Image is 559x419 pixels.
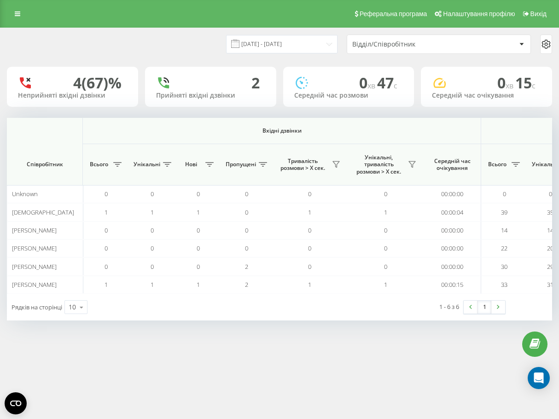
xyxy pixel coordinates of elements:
[506,81,515,91] span: хв
[5,392,27,414] button: Open CMP widget
[107,127,457,134] span: Вхідні дзвінки
[105,280,108,289] span: 1
[151,280,154,289] span: 1
[547,244,553,252] span: 20
[443,10,515,17] span: Налаштування профілю
[105,244,108,252] span: 0
[497,73,515,93] span: 0
[352,41,462,48] div: Відділ/Співробітник
[377,73,397,93] span: 47
[547,262,553,271] span: 29
[477,301,491,314] a: 1
[69,303,76,312] div: 10
[501,244,507,252] span: 22
[501,280,507,289] span: 33
[245,226,248,234] span: 0
[12,190,38,198] span: Unknown
[197,244,200,252] span: 0
[12,280,57,289] span: [PERSON_NAME]
[424,257,481,275] td: 00:00:00
[352,154,405,175] span: Унікальні, тривалість розмови > Х сек.
[87,161,111,168] span: Всього
[384,280,387,289] span: 1
[424,203,481,221] td: 00:00:04
[384,262,387,271] span: 0
[251,74,260,92] div: 2
[384,226,387,234] span: 0
[18,92,127,99] div: Неприйняті вхідні дзвінки
[12,226,57,234] span: [PERSON_NAME]
[197,190,200,198] span: 0
[245,244,248,252] span: 0
[503,190,506,198] span: 0
[151,190,154,198] span: 0
[431,157,474,172] span: Середній час очікування
[384,244,387,252] span: 0
[245,208,248,216] span: 0
[151,208,154,216] span: 1
[424,276,481,294] td: 00:00:15
[424,221,481,239] td: 00:00:00
[547,280,553,289] span: 31
[197,262,200,271] span: 0
[384,190,387,198] span: 0
[197,280,200,289] span: 1
[15,161,75,168] span: Співробітник
[245,262,248,271] span: 2
[359,73,377,93] span: 0
[394,81,397,91] span: c
[12,262,57,271] span: [PERSON_NAME]
[549,190,552,198] span: 0
[547,208,553,216] span: 35
[226,161,256,168] span: Пропущені
[424,239,481,257] td: 00:00:00
[384,208,387,216] span: 1
[105,262,108,271] span: 0
[197,208,200,216] span: 1
[105,208,108,216] span: 1
[134,161,160,168] span: Унікальні
[308,208,311,216] span: 1
[151,244,154,252] span: 0
[530,10,547,17] span: Вихід
[486,161,509,168] span: Всього
[308,190,311,198] span: 0
[294,92,403,99] div: Середній час розмови
[151,262,154,271] span: 0
[532,81,536,91] span: c
[432,92,541,99] div: Середній час очікування
[528,367,550,389] div: Open Intercom Messenger
[245,280,248,289] span: 2
[151,226,154,234] span: 0
[515,73,536,93] span: 15
[105,226,108,234] span: 0
[501,262,507,271] span: 30
[308,244,311,252] span: 0
[360,10,427,17] span: Реферальна програма
[547,226,553,234] span: 14
[308,226,311,234] span: 0
[12,244,57,252] span: [PERSON_NAME]
[424,185,481,203] td: 00:00:00
[180,161,203,168] span: Нові
[12,303,62,311] span: Рядків на сторінці
[197,226,200,234] span: 0
[308,280,311,289] span: 1
[501,208,507,216] span: 39
[501,226,507,234] span: 14
[12,208,74,216] span: [DEMOGRAPHIC_DATA]
[73,74,122,92] div: 4 (67)%
[276,157,329,172] span: Тривалість розмови > Х сек.
[105,190,108,198] span: 0
[308,262,311,271] span: 0
[439,302,459,311] div: 1 - 6 з 6
[367,81,377,91] span: хв
[156,92,265,99] div: Прийняті вхідні дзвінки
[245,190,248,198] span: 0
[532,161,559,168] span: Унікальні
